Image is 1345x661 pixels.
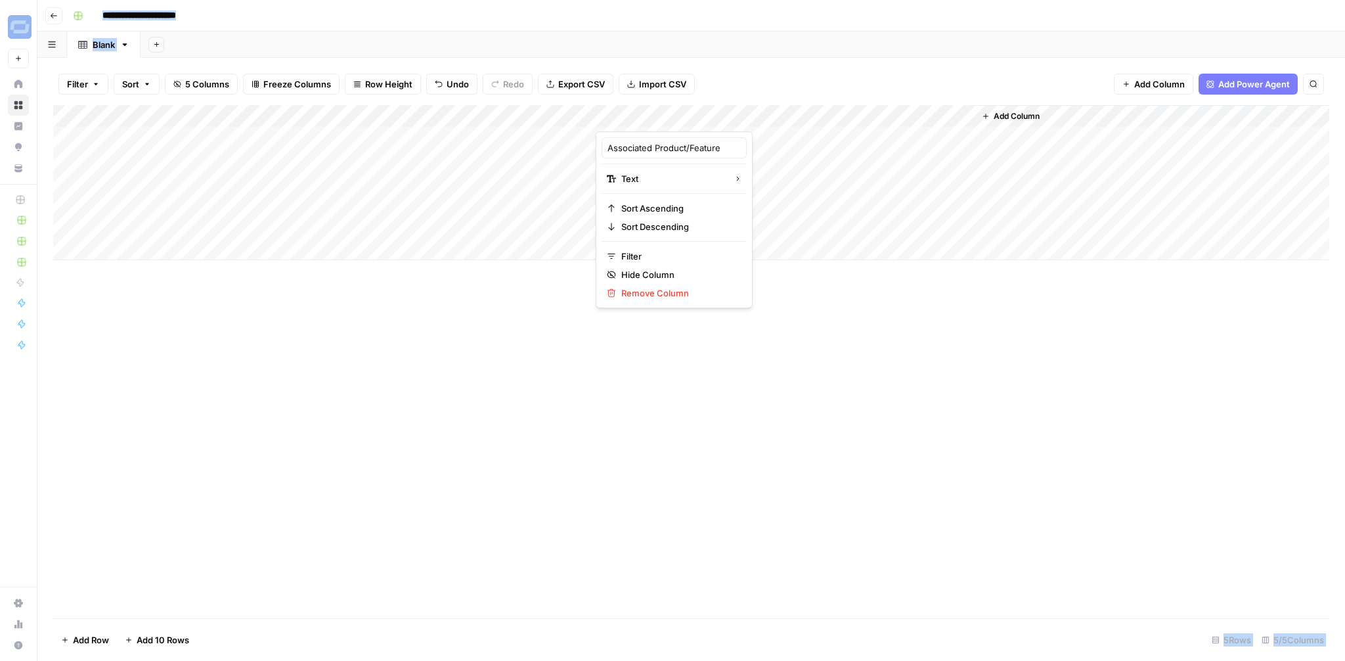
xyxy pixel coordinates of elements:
[58,74,108,95] button: Filter
[619,74,695,95] button: Import CSV
[1134,78,1185,91] span: Add Column
[1218,78,1290,91] span: Add Power Agent
[93,38,115,51] div: Blank
[345,74,421,95] button: Row Height
[8,635,29,656] button: Help + Support
[8,11,29,43] button: Workspace: Synthesia
[621,250,736,263] span: Filter
[365,78,412,91] span: Row Height
[67,78,88,91] span: Filter
[1256,629,1329,650] div: 5/5 Columns
[621,286,736,300] span: Remove Column
[114,74,160,95] button: Sort
[994,110,1040,122] span: Add Column
[53,629,117,650] button: Add Row
[621,220,736,233] span: Sort Descending
[263,78,331,91] span: Freeze Columns
[977,108,1045,125] button: Add Column
[538,74,613,95] button: Export CSV
[243,74,340,95] button: Freeze Columns
[8,614,29,635] a: Usage
[67,32,141,58] a: Blank
[1206,629,1256,650] div: 5 Rows
[558,78,605,91] span: Export CSV
[483,74,533,95] button: Redo
[8,95,29,116] a: Browse
[8,158,29,179] a: Your Data
[8,15,32,39] img: Synthesia Logo
[165,74,238,95] button: 5 Columns
[8,116,29,137] a: Insights
[1199,74,1298,95] button: Add Power Agent
[8,137,29,158] a: Opportunities
[426,74,477,95] button: Undo
[8,74,29,95] a: Home
[122,78,139,91] span: Sort
[621,268,736,281] span: Hide Column
[1114,74,1193,95] button: Add Column
[185,78,229,91] span: 5 Columns
[8,593,29,614] a: Settings
[117,629,197,650] button: Add 10 Rows
[639,78,686,91] span: Import CSV
[73,633,109,647] span: Add Row
[503,78,524,91] span: Redo
[621,202,736,215] span: Sort Ascending
[621,172,723,185] span: Text
[447,78,469,91] span: Undo
[137,633,189,647] span: Add 10 Rows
